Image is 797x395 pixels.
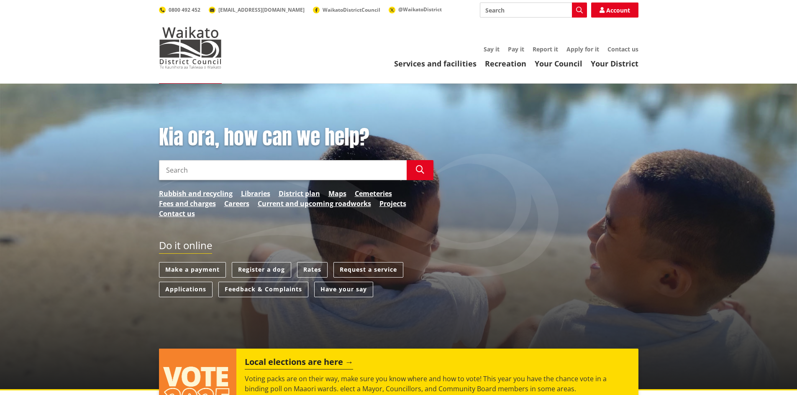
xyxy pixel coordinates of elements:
a: Fees and charges [159,199,216,209]
input: Search input [159,160,407,180]
a: District plan [279,189,320,199]
p: Voting packs are on their way, make sure you know where and how to vote! This year you have the c... [245,374,630,394]
a: Contact us [159,209,195,219]
a: Rates [297,262,328,278]
a: Apply for it [566,45,599,53]
h2: Do it online [159,240,212,254]
h1: Kia ora, how can we help? [159,125,433,150]
a: Projects [379,199,406,209]
a: Request a service [333,262,403,278]
a: @WaikatoDistrict [389,6,442,13]
a: Report it [533,45,558,53]
input: Search input [480,3,587,18]
img: Waikato District Council - Te Kaunihera aa Takiwaa o Waikato [159,27,222,69]
a: Your District [591,59,638,69]
a: [EMAIL_ADDRESS][DOMAIN_NAME] [209,6,305,13]
span: 0800 492 452 [169,6,200,13]
span: [EMAIL_ADDRESS][DOMAIN_NAME] [218,6,305,13]
a: Contact us [607,45,638,53]
h2: Local elections are here [245,357,353,370]
a: Pay it [508,45,524,53]
a: Register a dog [232,262,291,278]
a: Say it [484,45,500,53]
a: Current and upcoming roadworks [258,199,371,209]
a: Have your say [314,282,373,297]
a: WaikatoDistrictCouncil [313,6,380,13]
a: Account [591,3,638,18]
a: Your Council [535,59,582,69]
a: Services and facilities [394,59,477,69]
a: Recreation [485,59,526,69]
a: Applications [159,282,213,297]
a: 0800 492 452 [159,6,200,13]
span: WaikatoDistrictCouncil [323,6,380,13]
a: Maps [328,189,346,199]
a: Cemeteries [355,189,392,199]
a: Libraries [241,189,270,199]
a: Make a payment [159,262,226,278]
a: Rubbish and recycling [159,189,233,199]
span: @WaikatoDistrict [398,6,442,13]
a: Feedback & Complaints [218,282,308,297]
a: Careers [224,199,249,209]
